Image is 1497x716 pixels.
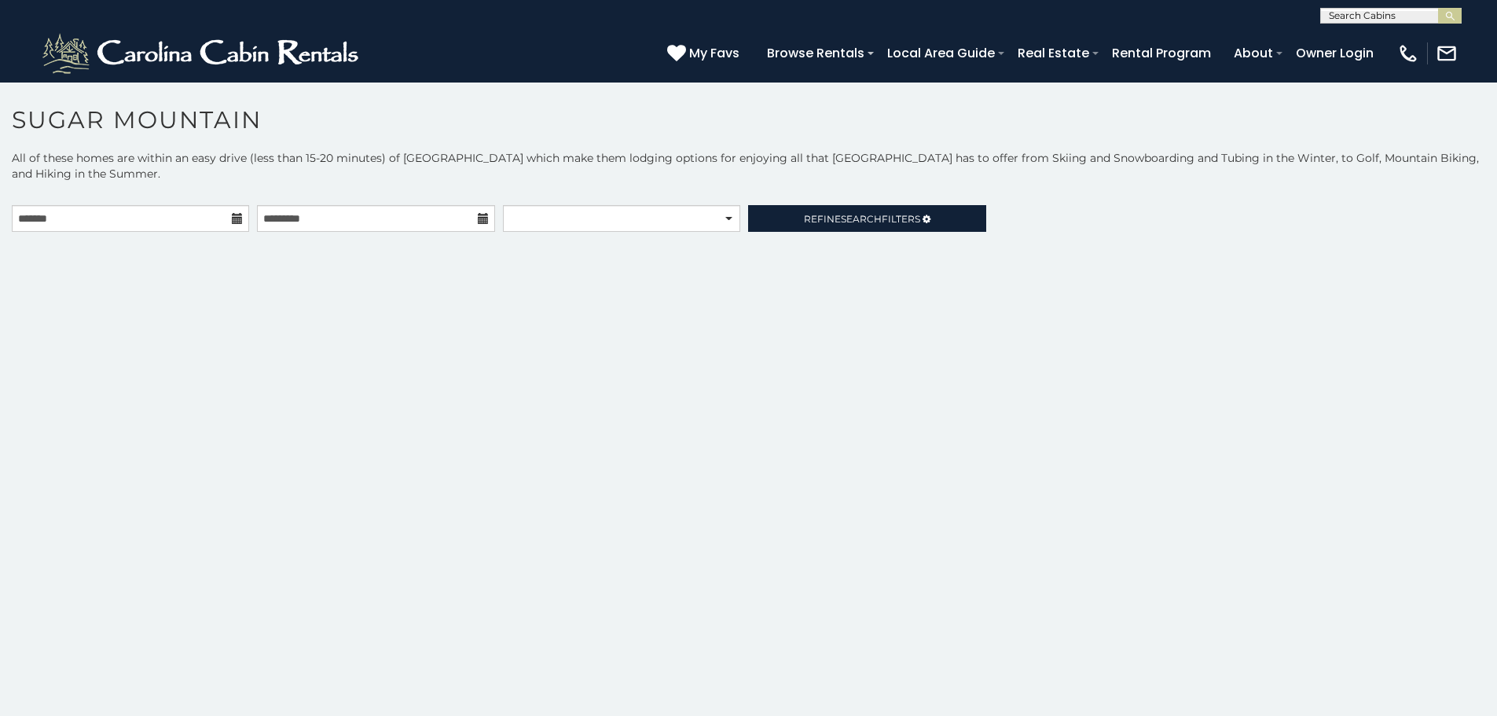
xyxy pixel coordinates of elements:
[1010,39,1097,67] a: Real Estate
[667,43,743,64] a: My Favs
[1288,39,1381,67] a: Owner Login
[879,39,1003,67] a: Local Area Guide
[1226,39,1281,67] a: About
[1436,42,1458,64] img: mail-regular-white.png
[1104,39,1219,67] a: Rental Program
[1397,42,1419,64] img: phone-regular-white.png
[39,30,365,77] img: White-1-2.png
[748,205,985,232] a: RefineSearchFilters
[689,43,739,63] span: My Favs
[759,39,872,67] a: Browse Rentals
[841,213,882,225] span: Search
[804,213,920,225] span: Refine Filters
